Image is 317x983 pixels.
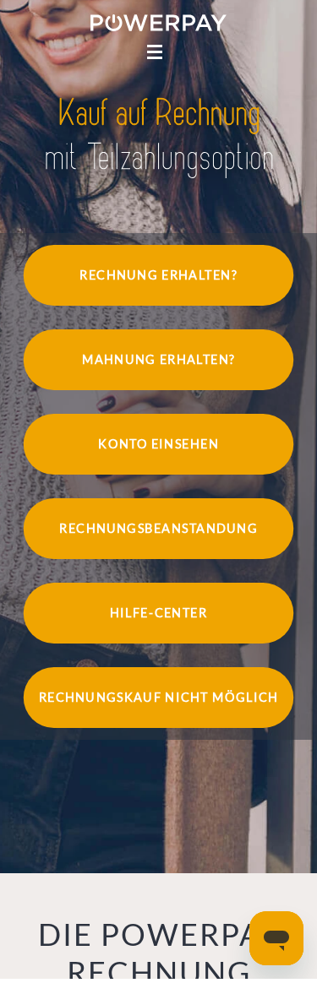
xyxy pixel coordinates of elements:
[24,587,294,648] button: Hilfe-Center
[24,502,294,563] button: Rechnungsbeanstandung
[8,668,309,736] a: Rechnungskauf nicht möglich
[8,415,309,482] a: Konto einsehen
[24,334,294,394] button: Mahnung erhalten?
[24,249,294,310] button: Rechnung erhalten?
[8,246,309,313] a: Rechnung erhalten?
[8,499,309,567] a: Rechnungsbeanstandung
[249,915,303,969] iframe: Schaltfläche zum Öffnen des Messaging-Fensters
[8,330,309,398] a: Mahnung erhalten?
[90,19,227,35] img: logo-powerpay-white.svg
[8,584,309,651] a: Hilfe-Center
[24,418,294,479] button: Konto einsehen
[16,93,302,186] img: title-powerpay_de.svg
[24,671,294,732] button: Rechnungskauf nicht möglich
